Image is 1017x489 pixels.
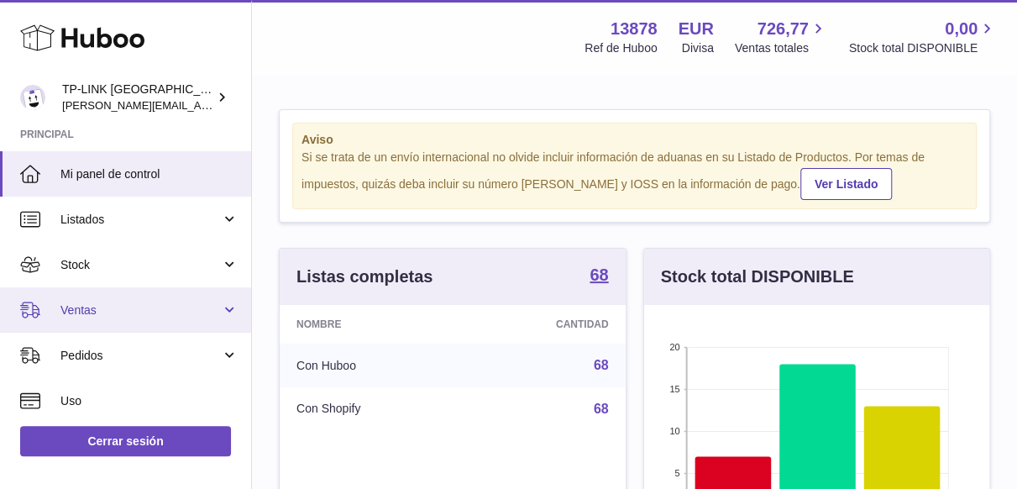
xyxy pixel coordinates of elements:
[945,18,978,40] span: 0,00
[60,348,221,364] span: Pedidos
[60,257,221,273] span: Stock
[60,212,221,228] span: Listados
[758,18,809,40] span: 726,77
[682,40,714,56] div: Divisa
[301,132,967,148] strong: Aviso
[20,85,45,110] img: celia.yan@tp-link.com
[62,98,337,112] span: [PERSON_NAME][EMAIL_ADDRESS][DOMAIN_NAME]
[594,358,609,372] a: 68
[669,342,679,352] text: 20
[669,384,679,394] text: 15
[60,302,221,318] span: Ventas
[60,393,239,409] span: Uso
[735,40,828,56] span: Ventas totales
[669,426,679,436] text: 10
[590,266,608,287] a: 68
[679,18,714,40] strong: EUR
[62,81,213,113] div: TP-LINK [GEOGRAPHIC_DATA], SOCIEDAD LIMITADA
[20,426,231,456] a: Cerrar sesión
[611,18,658,40] strong: 13878
[280,305,464,344] th: Nombre
[849,18,997,56] a: 0,00 Stock total DISPONIBLE
[674,468,679,478] text: 5
[849,40,997,56] span: Stock total DISPONIBLE
[585,40,657,56] div: Ref de Huboo
[594,402,609,416] a: 68
[301,150,967,200] div: Si se trata de un envío internacional no olvide incluir información de aduanas en su Listado de P...
[661,266,854,288] h3: Stock total DISPONIBLE
[60,166,239,182] span: Mi panel de control
[590,266,608,283] strong: 68
[296,266,432,288] h3: Listas completas
[800,168,892,200] a: Ver Listado
[735,18,828,56] a: 726,77 Ventas totales
[280,387,464,431] td: Con Shopify
[464,305,626,344] th: Cantidad
[280,344,464,387] td: Con Huboo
